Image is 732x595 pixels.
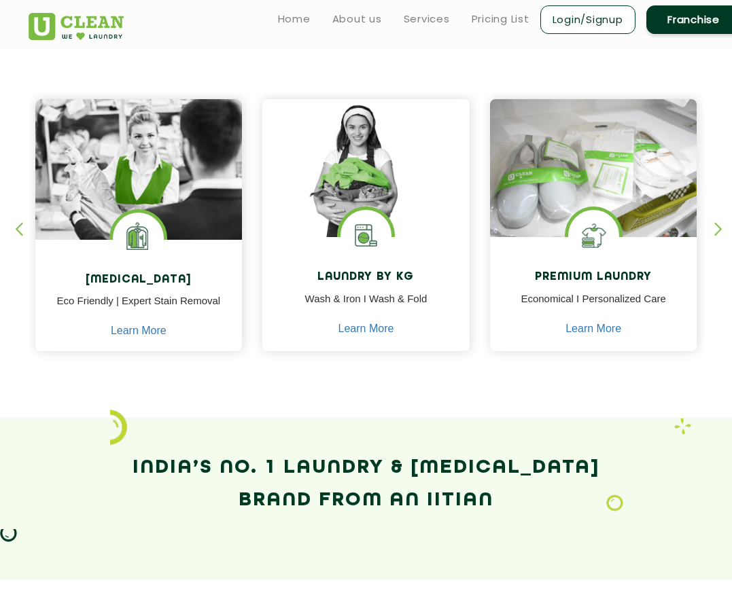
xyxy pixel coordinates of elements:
[46,274,232,287] h4: [MEDICAL_DATA]
[500,291,687,322] p: Economical I Personalized Care
[35,99,243,266] img: Drycleaners near me
[273,271,459,284] h4: Laundry by Kg
[568,210,619,261] img: Shoes Cleaning
[404,11,450,27] a: Services
[332,11,382,27] a: About us
[262,99,470,237] img: a girl with laundry basket
[338,323,394,335] a: Learn More
[490,99,697,237] img: laundry done shoes and clothes
[500,271,687,284] h4: Premium Laundry
[278,11,311,27] a: Home
[341,210,391,261] img: laundry washing machine
[565,323,621,335] a: Learn More
[29,452,704,517] h2: India’s No. 1 Laundry & [MEDICAL_DATA] Brand from an IITian
[29,13,124,40] img: UClean Laundry and Dry Cleaning
[110,410,127,445] img: icon_2.png
[273,291,459,322] p: Wash & Iron I Wash & Fold
[111,325,167,337] a: Learn More
[606,494,623,512] img: Laundry
[674,418,691,435] img: Laundry wash and iron
[113,213,164,264] img: Laundry Services near me
[540,5,635,34] a: Login/Signup
[46,293,232,324] p: Eco Friendly | Expert Stain Removal
[472,11,529,27] a: Pricing List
